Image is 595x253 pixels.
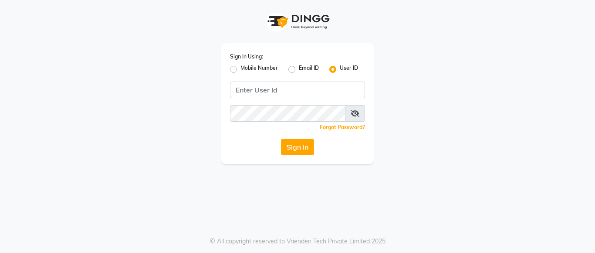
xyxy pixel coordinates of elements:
[340,64,358,75] label: User ID
[320,124,365,130] a: Forgot Password?
[281,139,314,155] button: Sign In
[230,82,365,98] input: Username
[263,9,332,34] img: logo1.svg
[299,64,319,75] label: Email ID
[240,64,278,75] label: Mobile Number
[230,53,263,61] label: Sign In Using:
[230,105,345,122] input: Username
